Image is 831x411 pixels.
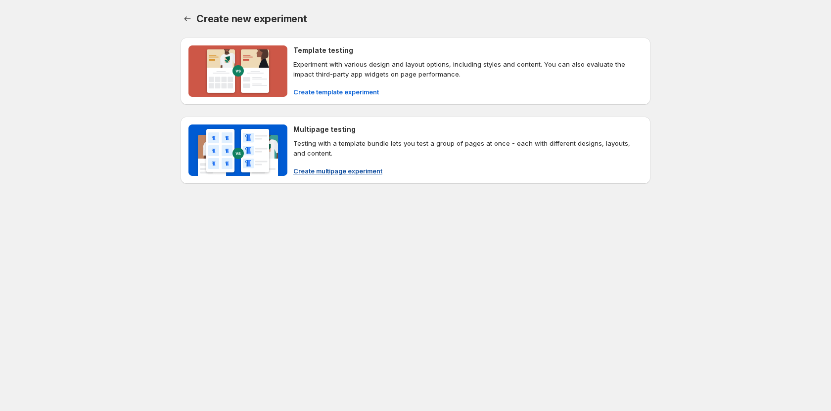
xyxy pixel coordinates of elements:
h4: Template testing [293,45,353,55]
p: Testing with a template bundle lets you test a group of pages at once - each with different desig... [293,138,643,158]
span: Create multipage experiment [293,166,382,176]
p: Experiment with various design and layout options, including styles and content. You can also eva... [293,59,643,79]
button: Create template experiment [287,84,385,100]
img: Multipage testing [188,124,287,176]
h4: Multipage testing [293,124,356,134]
span: Create template experiment [293,87,379,97]
button: Back [181,12,194,26]
span: Create new experiment [196,13,307,25]
img: Template testing [188,45,287,97]
button: Create multipage experiment [287,163,388,179]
